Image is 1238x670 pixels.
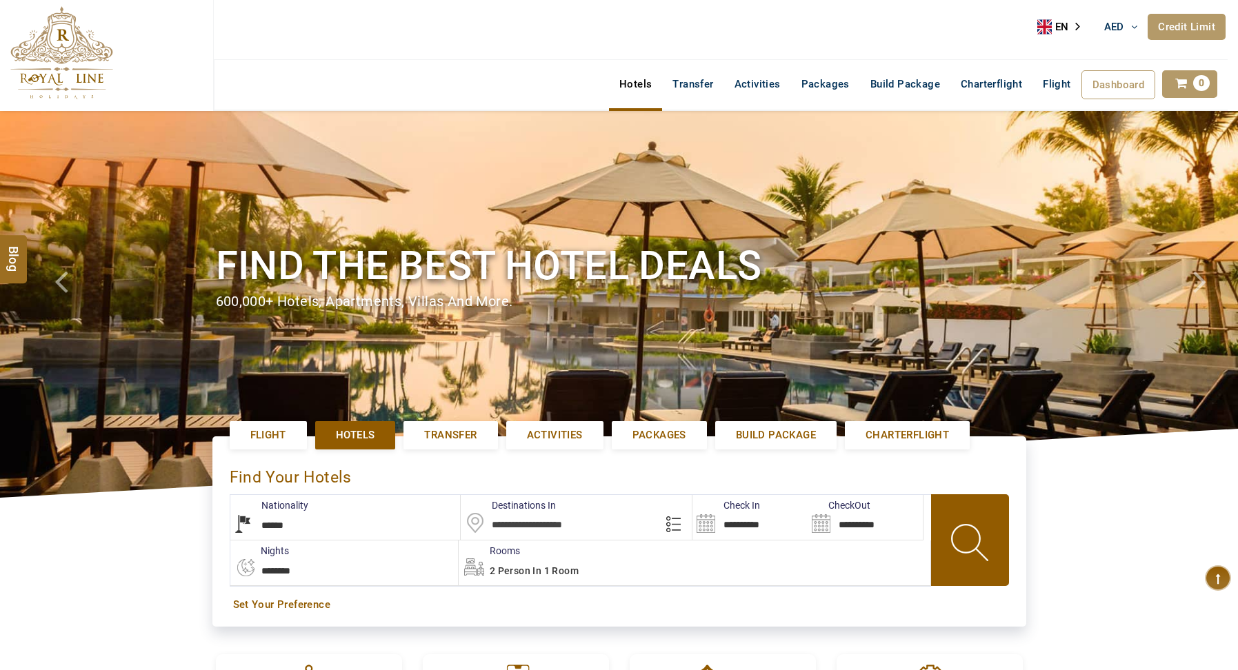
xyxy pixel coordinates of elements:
[1104,21,1124,33] span: AED
[336,428,375,443] span: Hotels
[233,598,1006,612] a: Set Your Preference
[216,292,1023,312] div: 600,000+ hotels, apartments, villas and more.
[1037,17,1090,37] aside: Language selected: English
[315,421,395,449] a: Hotels
[736,428,816,443] span: Build Package
[1037,17,1090,37] div: Language
[1092,79,1145,91] span: Dashboard
[230,544,289,558] label: nights
[715,421,837,449] a: Build Package
[860,70,950,98] a: Build Package
[845,421,970,449] a: Charterflight
[527,428,583,443] span: Activities
[230,454,1009,494] div: Find Your Hotels
[961,78,1022,90] span: Charterflight
[461,498,556,512] label: Destinations In
[724,70,791,98] a: Activities
[662,70,723,98] a: Transfer
[490,565,579,576] span: 2 Person in 1 Room
[250,428,286,443] span: Flight
[216,240,1023,292] h1: Find the best hotel deals
[692,495,808,540] input: Search
[1162,70,1217,98] a: 0
[1148,14,1226,40] a: Credit Limit
[1043,77,1070,91] span: Flight
[1193,75,1210,91] span: 0
[692,498,760,512] label: Check In
[459,544,520,558] label: Rooms
[950,70,1032,98] a: Charterflight
[403,421,497,449] a: Transfer
[10,6,113,99] img: The Royal Line Holidays
[808,498,870,512] label: CheckOut
[612,421,707,449] a: Packages
[1037,17,1090,37] a: EN
[808,495,923,540] input: Search
[424,428,477,443] span: Transfer
[632,428,686,443] span: Packages
[506,421,603,449] a: Activities
[230,421,307,449] a: Flight
[791,70,860,98] a: Packages
[230,498,308,512] label: Nationality
[866,428,949,443] span: Charterflight
[1032,70,1081,84] a: Flight
[609,70,662,98] a: Hotels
